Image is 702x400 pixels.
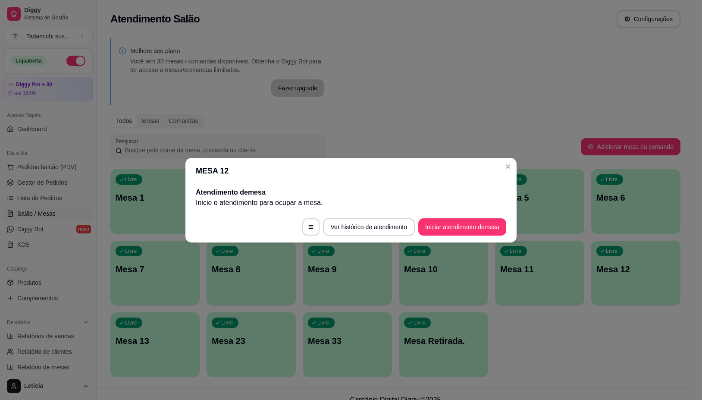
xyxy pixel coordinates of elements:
[196,198,506,208] p: Inicie o atendimento para ocupar a mesa .
[196,187,506,198] h2: Atendimento de mesa
[418,218,506,236] button: Iniciar atendimento demesa
[501,160,515,173] button: Close
[185,158,517,184] header: MESA 12
[323,218,415,236] button: Ver histórico de atendimento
